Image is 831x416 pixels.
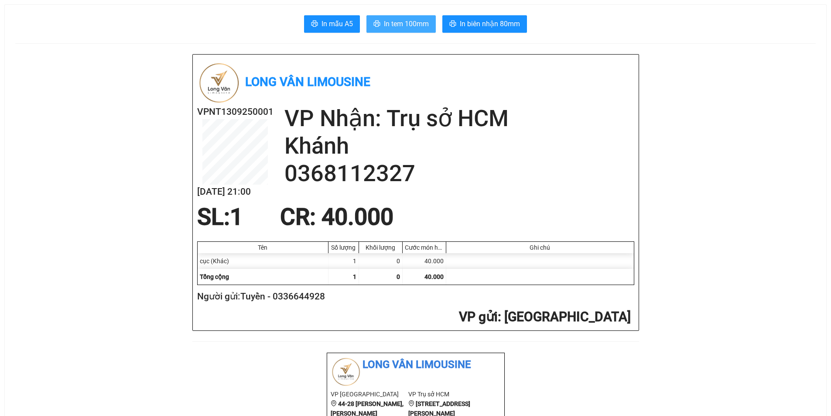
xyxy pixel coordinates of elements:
[197,185,274,199] h2: [DATE] 21:00
[280,203,393,230] span: CR : 40.000
[197,105,274,119] h2: VPNT1309250001
[408,389,486,399] li: VP Trụ sở HCM
[459,309,498,324] span: VP gửi
[4,4,127,37] li: Long Vân Limousine
[245,75,370,89] b: Long Vân Limousine
[442,15,527,33] button: printerIn biên nhận 80mm
[408,400,414,406] span: environment
[197,289,631,304] h2: Người gửi: Tuyền - 0336644928
[331,357,501,373] li: Long Vân Limousine
[361,244,400,251] div: Khối lượng
[460,18,520,29] span: In biên nhận 80mm
[403,253,446,269] div: 40.000
[366,15,436,33] button: printerIn tem 100mm
[331,400,337,406] span: environment
[311,20,318,28] span: printer
[384,18,429,29] span: In tem 100mm
[284,105,634,132] h2: VP Nhận: Trụ sở HCM
[304,15,360,33] button: printerIn mẫu A5
[405,244,444,251] div: Cước món hàng
[4,47,60,76] li: VP [GEOGRAPHIC_DATA]
[200,273,229,280] span: Tổng cộng
[331,357,361,387] img: logo.jpg
[197,203,230,230] span: SL:
[284,132,634,160] h2: Khánh
[60,47,116,57] li: VP Trụ sở HCM
[321,18,353,29] span: In mẫu A5
[284,160,634,187] h2: 0368112327
[424,273,444,280] span: 40.000
[197,61,241,105] img: logo.jpg
[200,244,326,251] div: Tên
[198,253,328,269] div: cục (Khác)
[60,58,66,65] span: environment
[230,203,243,230] span: 1
[397,273,400,280] span: 0
[448,244,632,251] div: Ghi chú
[331,389,409,399] li: VP [GEOGRAPHIC_DATA]
[449,20,456,28] span: printer
[331,244,356,251] div: Số lượng
[197,308,631,326] h2: : [GEOGRAPHIC_DATA]
[373,20,380,28] span: printer
[353,273,356,280] span: 1
[4,4,35,35] img: logo.jpg
[359,253,403,269] div: 0
[328,253,359,269] div: 1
